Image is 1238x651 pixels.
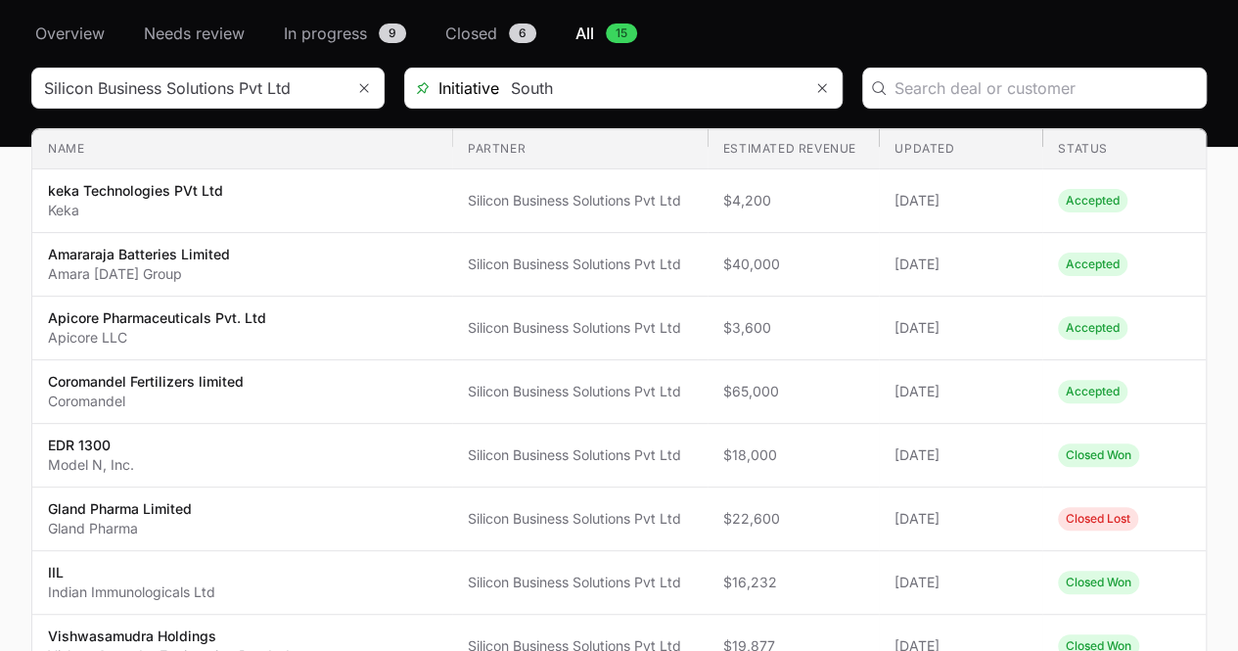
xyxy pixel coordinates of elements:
span: Silicon Business Solutions Pvt Ltd [468,318,692,338]
span: [DATE] [894,318,1027,338]
p: Amara [DATE] Group [48,264,230,284]
span: $18,000 [723,445,863,465]
p: Gland Pharma [48,519,192,538]
th: Estimated revenue [708,129,879,169]
button: Remove [802,69,842,108]
span: Silicon Business Solutions Pvt Ltd [468,509,692,529]
p: Gland Pharma Limited [48,499,192,519]
span: [DATE] [894,573,1027,592]
input: Search partner [32,69,344,108]
button: Remove [344,69,384,108]
th: Updated [879,129,1042,169]
input: Search deal or customer [894,76,1195,100]
p: Indian Immunologicals Ltd [48,582,215,602]
span: 6 [509,23,536,43]
span: $3,600 [723,318,863,338]
span: [DATE] [894,191,1027,210]
span: $16,232 [723,573,863,592]
p: Amararaja Batteries Limited [48,245,230,264]
a: Overview [31,22,109,45]
th: Partner [452,129,708,169]
span: Silicon Business Solutions Pvt Ltd [468,191,692,210]
span: All [575,22,594,45]
p: keka Technologies PVt Ltd [48,181,223,201]
span: $65,000 [723,382,863,401]
p: Keka [48,201,223,220]
span: In progress [284,22,367,45]
th: Name [32,129,452,169]
a: Needs review [140,22,249,45]
p: Vishwasamudra Holdings [48,627,294,646]
p: Coromandel Fertilizers limited [48,372,244,392]
p: IIL [48,563,215,582]
span: Initiative [405,76,499,100]
span: Closed [445,22,497,45]
nav: Deals navigation [31,22,1207,45]
p: Apicore Pharmaceuticals Pvt. Ltd [48,308,266,328]
span: Needs review [144,22,245,45]
p: Apicore LLC [48,328,266,348]
a: In progress9 [280,22,410,45]
span: $22,600 [723,509,863,529]
span: Silicon Business Solutions Pvt Ltd [468,573,692,592]
th: Status [1042,129,1206,169]
span: [DATE] [894,509,1027,529]
p: EDR 1300 [48,436,134,455]
p: Model N, Inc. [48,455,134,475]
input: Search initiatives [499,69,802,108]
span: $4,200 [723,191,863,210]
p: Coromandel [48,392,244,411]
span: [DATE] [894,445,1027,465]
span: [DATE] [894,382,1027,401]
span: Silicon Business Solutions Pvt Ltd [468,382,692,401]
span: 9 [379,23,406,43]
span: Silicon Business Solutions Pvt Ltd [468,255,692,274]
span: Overview [35,22,105,45]
span: Silicon Business Solutions Pvt Ltd [468,445,692,465]
a: Closed6 [441,22,540,45]
span: $40,000 [723,255,863,274]
span: [DATE] [894,255,1027,274]
span: 15 [606,23,637,43]
a: All15 [572,22,641,45]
